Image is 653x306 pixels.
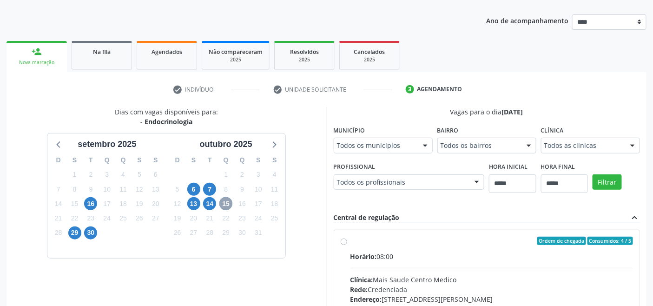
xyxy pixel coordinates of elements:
span: quinta-feira, 11 de setembro de 2025 [117,183,130,196]
span: segunda-feira, 13 de outubro de 2025 [187,197,200,210]
div: Mais Saude Centro Medico [350,275,633,285]
span: terça-feira, 2 de setembro de 2025 [84,168,97,181]
div: Q [99,153,115,167]
span: sexta-feira, 5 de setembro de 2025 [133,168,146,181]
span: Todos os municípios [337,141,414,150]
span: domingo, 21 de setembro de 2025 [52,212,65,225]
div: S [266,153,283,167]
span: segunda-feira, 20 de outubro de 2025 [187,212,200,225]
span: quarta-feira, 24 de setembro de 2025 [100,212,113,225]
span: quinta-feira, 9 de outubro de 2025 [236,183,249,196]
span: sábado, 11 de outubro de 2025 [268,183,281,196]
span: Endereço: [350,295,382,304]
div: D [169,153,185,167]
div: 3 [406,85,414,93]
span: terça-feira, 30 de setembro de 2025 [84,226,97,239]
div: Credenciada [350,285,633,294]
span: quarta-feira, 8 de outubro de 2025 [219,183,232,196]
span: sábado, 18 de outubro de 2025 [268,197,281,210]
span: segunda-feira, 15 de setembro de 2025 [68,197,81,210]
div: S [147,153,164,167]
span: segunda-feira, 27 de outubro de 2025 [187,226,200,239]
span: quinta-feira, 16 de outubro de 2025 [236,197,249,210]
span: terça-feira, 14 de outubro de 2025 [203,197,216,210]
div: S [185,153,202,167]
span: quinta-feira, 25 de setembro de 2025 [117,212,130,225]
span: sexta-feira, 10 de outubro de 2025 [252,183,265,196]
span: domingo, 26 de outubro de 2025 [171,226,184,239]
span: quinta-feira, 4 de setembro de 2025 [117,168,130,181]
div: Vagas para o dia [334,107,640,117]
span: quinta-feira, 30 de outubro de 2025 [236,226,249,239]
div: Central de regulação [334,213,400,223]
span: sábado, 4 de outubro de 2025 [268,168,281,181]
span: quarta-feira, 3 de setembro de 2025 [100,168,113,181]
span: sexta-feira, 24 de outubro de 2025 [252,212,265,225]
div: T [83,153,99,167]
span: domingo, 12 de outubro de 2025 [171,197,184,210]
span: terça-feira, 16 de setembro de 2025 [84,197,97,210]
span: sexta-feira, 26 de setembro de 2025 [133,212,146,225]
p: Ano de acompanhamento [487,14,569,26]
div: 2025 [346,56,393,63]
label: Município [334,123,365,138]
span: quarta-feira, 15 de outubro de 2025 [219,197,232,210]
span: sexta-feira, 17 de outubro de 2025 [252,197,265,210]
span: Agendados [152,48,182,56]
span: terça-feira, 23 de setembro de 2025 [84,212,97,225]
span: sábado, 25 de outubro de 2025 [268,212,281,225]
div: 2025 [209,56,263,63]
label: Hora final [541,160,575,174]
span: sexta-feira, 3 de outubro de 2025 [252,168,265,181]
span: segunda-feira, 6 de outubro de 2025 [187,183,200,196]
span: domingo, 28 de setembro de 2025 [52,226,65,239]
div: Q [115,153,132,167]
span: sábado, 27 de setembro de 2025 [149,212,162,225]
div: T [202,153,218,167]
span: Cancelados [354,48,385,56]
div: 2025 [281,56,328,63]
span: quarta-feira, 10 de setembro de 2025 [100,183,113,196]
div: Q [234,153,251,167]
span: Na fila [93,48,111,56]
span: quarta-feira, 17 de setembro de 2025 [100,197,113,210]
span: [DATE] [502,107,523,116]
label: Clínica [541,123,564,138]
div: [STREET_ADDRESS][PERSON_NAME] [350,294,633,304]
span: terça-feira, 28 de outubro de 2025 [203,226,216,239]
span: Consumidos: 4 / 5 [587,237,633,245]
button: Filtrar [593,174,622,190]
span: quarta-feira, 29 de outubro de 2025 [219,226,232,239]
span: Todos os profissionais [337,178,466,187]
span: segunda-feira, 8 de setembro de 2025 [68,183,81,196]
span: terça-feira, 21 de outubro de 2025 [203,212,216,225]
span: Horário: [350,252,377,261]
span: Clínica: [350,275,373,284]
span: quinta-feira, 2 de outubro de 2025 [236,168,249,181]
span: Todos os bairros [441,141,517,150]
div: Dias com vagas disponíveis para: [115,107,218,126]
div: outubro 2025 [196,138,256,151]
span: quinta-feira, 23 de outubro de 2025 [236,212,249,225]
div: S [66,153,83,167]
span: sexta-feira, 31 de outubro de 2025 [252,226,265,239]
span: quarta-feira, 1 de outubro de 2025 [219,168,232,181]
span: domingo, 5 de outubro de 2025 [171,183,184,196]
div: setembro 2025 [74,138,140,151]
span: Rede: [350,285,368,294]
span: Ordem de chegada [537,237,586,245]
span: quinta-feira, 18 de setembro de 2025 [117,197,130,210]
span: sábado, 13 de setembro de 2025 [149,183,162,196]
div: Nova marcação [13,59,60,66]
span: sexta-feira, 12 de setembro de 2025 [133,183,146,196]
span: segunda-feira, 22 de setembro de 2025 [68,212,81,225]
span: terça-feira, 7 de outubro de 2025 [203,183,216,196]
span: domingo, 7 de setembro de 2025 [52,183,65,196]
span: sábado, 20 de setembro de 2025 [149,197,162,210]
div: S [132,153,148,167]
span: Não compareceram [209,48,263,56]
i: expand_less [630,213,640,223]
span: segunda-feira, 29 de setembro de 2025 [68,226,81,239]
label: Profissional [334,160,376,174]
div: person_add [32,47,42,57]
